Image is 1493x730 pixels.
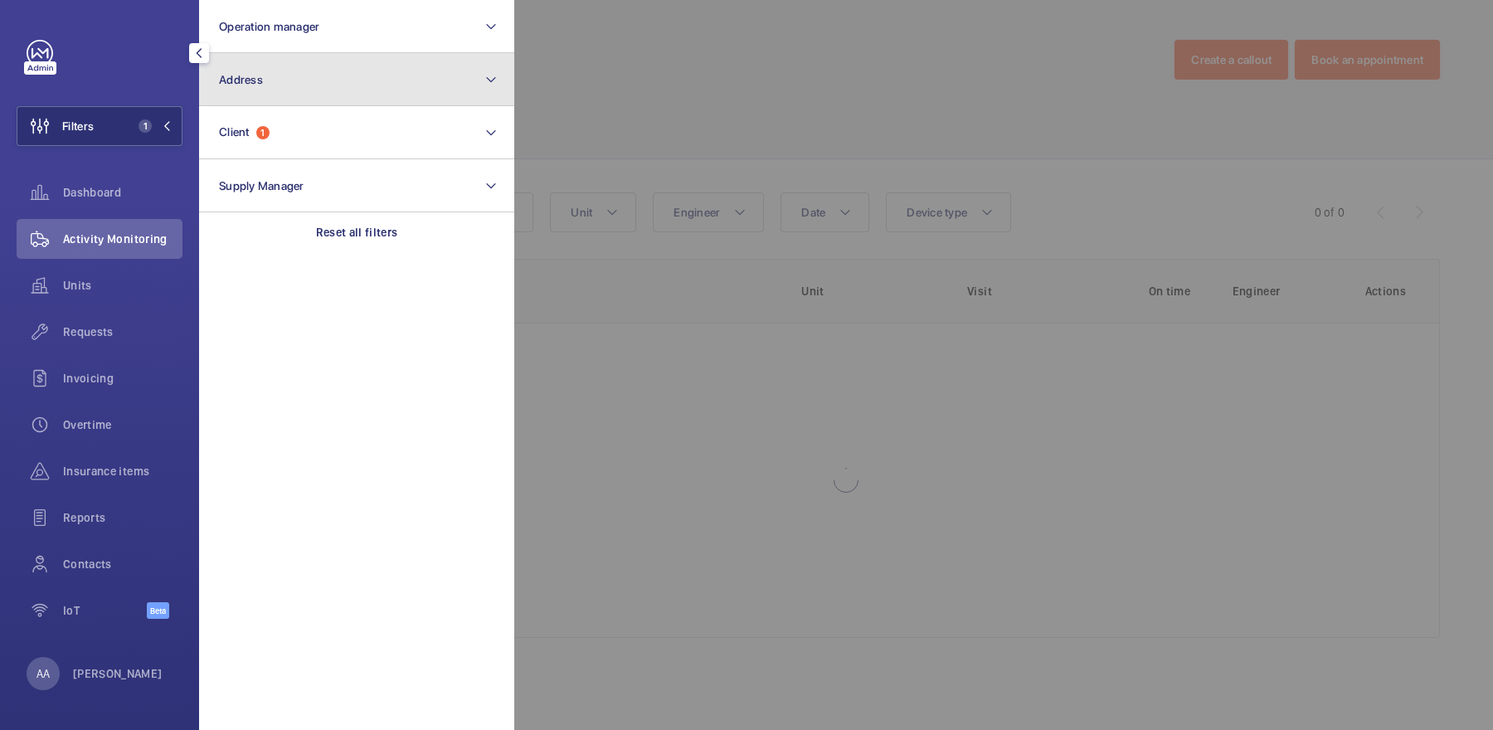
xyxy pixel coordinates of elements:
span: Invoicing [63,370,182,387]
span: Contacts [63,556,182,572]
span: Insurance items [63,463,182,479]
span: 1 [139,119,152,133]
span: Activity Monitoring [63,231,182,247]
span: Dashboard [63,184,182,201]
p: [PERSON_NAME] [73,665,163,682]
span: IoT [63,602,147,619]
p: AA [36,665,50,682]
button: Filters1 [17,106,182,146]
span: Filters [62,118,94,134]
span: Reports [63,509,182,526]
span: Overtime [63,416,182,433]
span: Requests [63,324,182,340]
span: Units [63,277,182,294]
span: Beta [147,602,169,619]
